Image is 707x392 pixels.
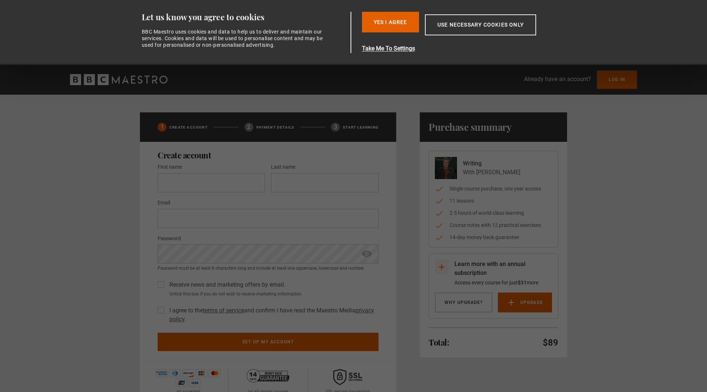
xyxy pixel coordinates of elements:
[158,123,166,132] div: 1
[425,14,536,35] button: Use necessary cookies only
[196,369,207,377] img: jcb
[435,221,552,229] li: Course notes with 12 practical exercises
[524,75,591,84] p: Already have an account?
[158,333,379,351] button: Set up my account
[597,70,637,89] a: Log In
[543,337,558,349] p: $89
[463,159,520,168] p: Writing
[435,185,552,193] li: Single course purchase, one year access
[435,234,552,241] li: 14-day money back guarantee
[454,260,552,277] p: Learn more with an annual subscription
[176,379,187,387] img: unionpay
[429,338,449,347] h2: Total:
[435,197,552,205] li: 11 lessons
[166,291,379,297] small: Untick this box if you do not wish to receive marketing information.
[454,279,552,287] p: Access every course for just more
[158,199,170,207] label: Email
[256,125,295,130] p: Payment details
[362,44,571,53] button: Take Me To Settings
[271,163,295,172] label: Last name
[70,74,168,85] svg: BBC Maestro
[429,121,511,133] h1: Purchase summary
[331,123,340,132] div: 3
[169,125,208,130] p: Create Account
[245,123,253,132] div: 2
[209,369,221,377] img: mastercard
[169,369,181,377] img: diners
[203,307,244,314] a: terms of service
[518,280,527,286] span: $31
[142,28,327,49] div: BBC Maestro uses cookies and data to help us to deliver and maintain our services. Cookies and da...
[166,280,285,289] label: Receive news and marketing offers by email.
[166,306,379,324] label: I agree to the and confirm I have read the Maestro Media .
[498,293,552,312] a: Upgrade
[158,234,181,243] label: Password
[158,163,182,172] label: First name
[156,369,168,377] img: amex
[158,151,379,160] h2: Create account
[361,244,373,263] span: show password
[435,293,492,312] a: Why Upgrade?
[182,369,194,377] img: discover
[463,168,520,177] p: With [PERSON_NAME]
[435,209,552,217] li: 2.5 hours of world-class learning
[142,12,348,22] div: Let us know you agree to cookies
[362,12,419,32] button: Yes I Agree
[189,379,201,387] img: visa
[158,265,379,272] small: Password must be at least 8 characters long and include at least one uppercase, lowercase and num...
[343,125,379,130] p: Start learning
[247,369,289,382] img: 14-day-money-back-guarantee-42d24aedb5115c0ff13b.png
